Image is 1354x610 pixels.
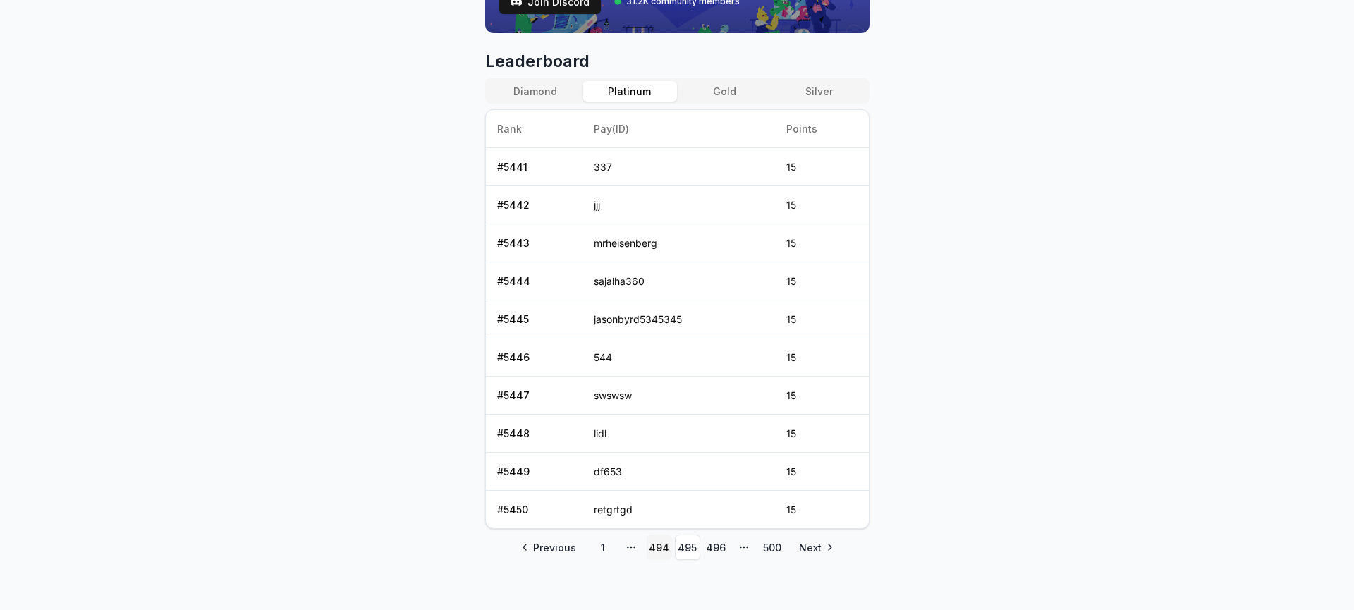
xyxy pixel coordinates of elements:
[675,535,700,560] a: 495
[677,81,771,102] button: Gold
[775,453,868,491] td: 15
[775,224,868,262] td: 15
[486,338,583,377] td: # 5446
[775,262,868,300] td: 15
[775,415,868,453] td: 15
[583,81,677,102] button: Platinum
[486,224,583,262] td: # 5443
[486,186,583,224] td: # 5442
[583,148,775,186] td: 337
[486,377,583,415] td: # 5447
[771,81,866,102] button: Silver
[775,186,868,224] td: 15
[799,540,822,555] span: Next
[775,491,868,529] td: 15
[486,262,583,300] td: # 5444
[583,262,775,300] td: sajalha360
[488,81,583,102] button: Diamond
[775,300,868,338] td: 15
[486,491,583,529] td: # 5450
[486,110,583,148] th: Rank
[583,453,775,491] td: df653
[486,300,583,338] td: # 5445
[512,535,587,560] a: Go to previous page
[583,491,775,529] td: retgrtgd
[583,338,775,377] td: 544
[788,535,843,560] a: Go to next page
[583,186,775,224] td: jjj
[775,338,868,377] td: 15
[703,535,728,560] a: 496
[485,50,870,73] span: Leaderboard
[775,377,868,415] td: 15
[583,224,775,262] td: mrheisenberg
[583,415,775,453] td: lidl
[486,148,583,186] td: # 5441
[533,540,576,555] span: Previous
[485,535,870,560] nav: pagination
[647,535,672,560] a: 494
[486,415,583,453] td: # 5448
[486,453,583,491] td: # 5449
[760,535,785,560] a: 500
[583,300,775,338] td: jasonbyrd5345345
[583,110,775,148] th: Pay(ID)
[583,377,775,415] td: swswsw
[590,535,616,560] a: 1
[775,110,868,148] th: Points
[775,148,868,186] td: 15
